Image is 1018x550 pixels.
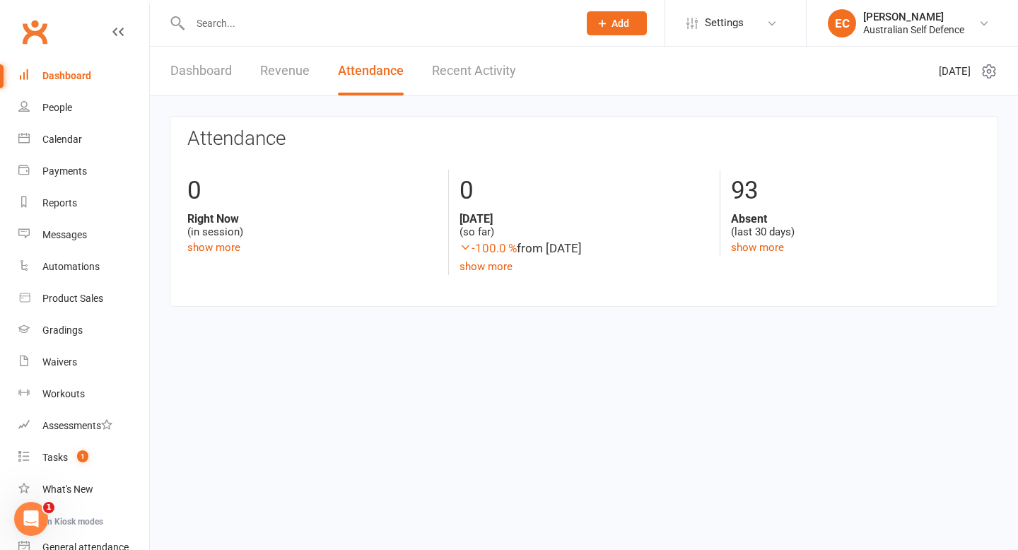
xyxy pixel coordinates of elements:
div: 93 [731,170,981,212]
strong: Right Now [187,212,438,226]
div: Gradings [42,324,83,336]
a: Waivers [18,346,149,378]
div: Assessments [42,420,112,431]
a: Revenue [260,47,310,95]
div: Messages [42,229,87,240]
a: show more [731,241,784,254]
div: Product Sales [42,293,103,304]
input: Search... [186,13,568,33]
div: Dashboard [42,70,91,81]
button: Add [587,11,647,35]
div: Workouts [42,388,85,399]
div: Tasks [42,452,68,463]
a: Dashboard [18,60,149,92]
a: Clubworx [17,14,52,49]
div: Calendar [42,134,82,145]
iframe: Intercom live chat [14,502,48,536]
div: Waivers [42,356,77,368]
div: People [42,102,72,113]
strong: [DATE] [460,212,709,226]
div: EC [828,9,856,37]
div: Australian Self Defence [863,23,964,36]
a: Attendance [338,47,404,95]
div: 0 [187,170,438,212]
a: Workouts [18,378,149,410]
div: from [DATE] [460,239,709,258]
div: (last 30 days) [731,212,981,239]
a: show more [460,260,513,273]
div: Payments [42,165,87,177]
a: What's New [18,474,149,505]
a: Product Sales [18,283,149,315]
div: [PERSON_NAME] [863,11,964,23]
div: What's New [42,484,93,495]
strong: Absent [731,212,981,226]
a: Dashboard [170,47,232,95]
span: Add [612,18,629,29]
a: Assessments [18,410,149,442]
a: Tasks 1 [18,442,149,474]
a: People [18,92,149,124]
a: show more [187,241,240,254]
h3: Attendance [187,128,981,150]
a: Gradings [18,315,149,346]
span: 1 [77,450,88,462]
a: Automations [18,251,149,283]
span: [DATE] [939,63,971,80]
span: -100.0 % [460,241,517,255]
div: Automations [42,261,100,272]
a: Messages [18,219,149,251]
span: Settings [705,7,744,39]
div: (so far) [460,212,709,239]
a: Recent Activity [432,47,516,95]
a: Reports [18,187,149,219]
a: Calendar [18,124,149,156]
div: Reports [42,197,77,209]
div: (in session) [187,212,438,239]
div: 0 [460,170,709,212]
span: 1 [43,502,54,513]
a: Payments [18,156,149,187]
